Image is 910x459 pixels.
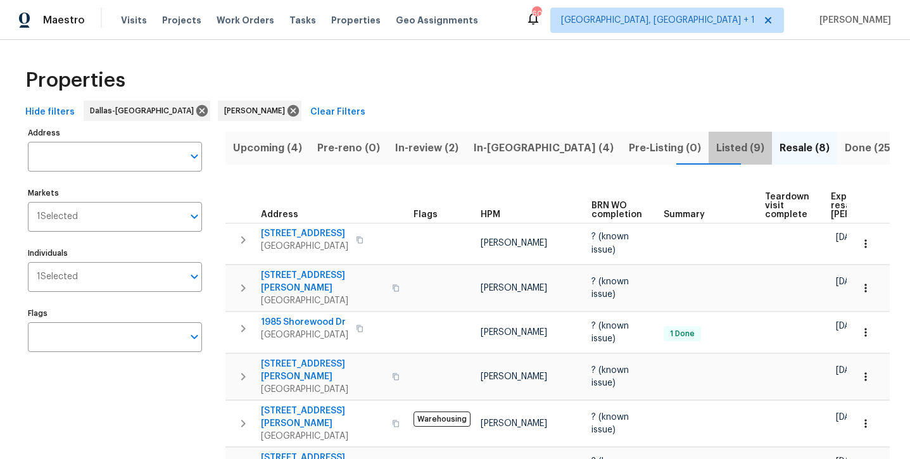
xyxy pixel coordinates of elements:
span: In-review (2) [395,139,458,157]
button: Hide filters [20,101,80,124]
span: [STREET_ADDRESS][PERSON_NAME] [261,269,384,294]
span: Resale (8) [780,139,830,157]
span: Pre-reno (0) [317,139,380,157]
span: Expected resale [PERSON_NAME] [831,192,902,219]
span: Clear Filters [310,104,365,120]
label: Markets [28,189,202,197]
span: Properties [25,74,125,87]
span: ? (known issue) [591,232,629,254]
span: [PERSON_NAME] [481,239,547,248]
span: Warehousing [414,412,471,427]
span: Properties [331,14,381,27]
span: Visits [121,14,147,27]
span: [PERSON_NAME] [481,419,547,428]
span: 1 Selected [37,272,78,282]
button: Open [186,148,203,165]
span: Work Orders [217,14,274,27]
span: Projects [162,14,201,27]
span: In-[GEOGRAPHIC_DATA] (4) [474,139,614,157]
span: [GEOGRAPHIC_DATA] [261,383,384,396]
label: Flags [28,310,202,317]
span: [GEOGRAPHIC_DATA] [261,294,384,307]
span: Hide filters [25,104,75,120]
span: [GEOGRAPHIC_DATA] [261,430,384,443]
span: HPM [481,210,500,219]
span: [PERSON_NAME] [481,284,547,292]
span: [DATE] [836,233,863,242]
span: Summary [664,210,705,219]
span: Geo Assignments [396,14,478,27]
div: Dallas-[GEOGRAPHIC_DATA] [84,101,210,121]
span: ? (known issue) [591,413,629,434]
span: [GEOGRAPHIC_DATA] [261,240,348,253]
span: [DATE] [836,366,863,375]
div: [PERSON_NAME] [218,101,301,121]
label: Individuals [28,249,202,257]
span: [GEOGRAPHIC_DATA] [261,329,348,341]
span: 1985 Shorewood Dr [261,316,348,329]
span: 1 Selected [37,211,78,222]
span: Upcoming (4) [233,139,302,157]
span: ? (known issue) [591,277,629,299]
span: Pre-Listing (0) [629,139,701,157]
span: Flags [414,210,438,219]
span: Listed (9) [716,139,764,157]
span: [GEOGRAPHIC_DATA], [GEOGRAPHIC_DATA] + 1 [561,14,755,27]
span: [PERSON_NAME] [814,14,891,27]
span: ? (known issue) [591,322,629,343]
span: BRN WO completion [591,201,642,219]
span: [STREET_ADDRESS] [261,227,348,240]
span: [DATE] [836,277,863,286]
span: [STREET_ADDRESS][PERSON_NAME] [261,405,384,430]
span: [DATE] [836,413,863,422]
span: 1 Done [665,329,700,339]
button: Open [186,268,203,286]
span: [DATE] [836,322,863,330]
span: ? (known issue) [591,366,629,387]
span: Address [261,210,298,219]
button: Open [186,208,203,225]
span: [PERSON_NAME] [224,104,290,117]
label: Address [28,129,202,137]
span: [PERSON_NAME] [481,328,547,337]
span: Maestro [43,14,85,27]
span: Tasks [289,16,316,25]
span: Teardown visit complete [765,192,809,219]
span: Dallas-[GEOGRAPHIC_DATA] [90,104,199,117]
span: Done (256) [845,139,901,157]
button: Open [186,328,203,346]
div: 60 [532,8,541,20]
span: [PERSON_NAME] [481,372,547,381]
button: Clear Filters [305,101,370,124]
span: [STREET_ADDRESS][PERSON_NAME] [261,358,384,383]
